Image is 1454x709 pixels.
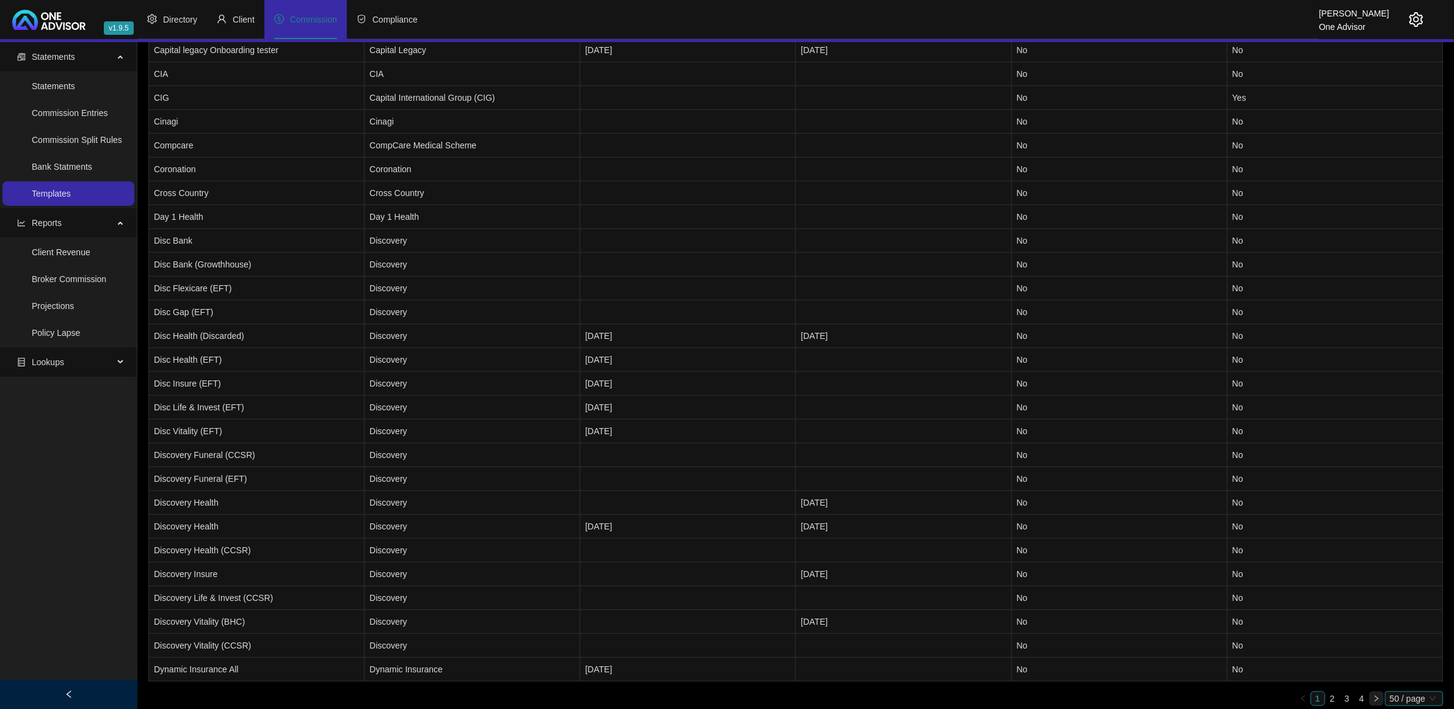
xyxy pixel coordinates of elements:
span: Discovery [369,355,407,365]
td: Disc Life & Invest (EFT) [149,396,365,420]
td: No [1227,38,1443,62]
td: No [1227,372,1443,396]
td: [DATE] [796,515,1011,539]
td: No [1227,158,1443,181]
li: 4 [1354,691,1369,706]
td: No [1012,515,1227,539]
td: Discovery Vitality (CCSR) [149,634,365,658]
td: [DATE] [796,324,1011,348]
a: Projections [32,301,74,311]
td: No [1227,181,1443,205]
td: Disc Gap (EFT) [149,300,365,324]
img: 2df55531c6924b55f21c4cf5d4484680-logo-light.svg [12,10,85,30]
td: No [1012,348,1227,372]
td: [DATE] [580,420,796,443]
td: No [1227,515,1443,539]
span: Discovery [369,379,407,388]
div: Page Size [1385,691,1443,706]
span: setting [1409,12,1423,27]
span: Client [233,15,255,24]
td: [DATE] [796,491,1011,515]
span: Coronation [369,164,412,174]
button: left [1296,691,1310,706]
span: Discovery [369,641,407,650]
td: Discovery Health (CCSR) [149,539,365,562]
td: [DATE] [796,38,1011,62]
span: Discovery [369,402,407,412]
td: No [1012,181,1227,205]
span: user [217,14,227,24]
td: No [1012,420,1227,443]
span: Discovery [369,450,407,460]
td: Cinagi [149,110,365,134]
li: Previous Page [1296,691,1310,706]
td: No [1012,229,1227,253]
span: dollar [274,14,284,24]
td: No [1012,443,1227,467]
span: setting [147,14,157,24]
td: No [1012,300,1227,324]
span: 50 / page [1390,692,1438,705]
td: No [1227,562,1443,586]
a: Statements [32,81,75,91]
td: No [1012,634,1227,658]
td: [DATE] [580,515,796,539]
td: Dynamic Insurance All [149,658,365,682]
td: No [1227,253,1443,277]
a: 4 [1355,692,1369,705]
td: No [1012,610,1227,634]
td: [DATE] [580,324,796,348]
a: Broker Commission [32,274,106,284]
td: No [1012,86,1227,110]
td: No [1012,324,1227,348]
span: Discovery [369,617,407,627]
td: Discovery Funeral (EFT) [149,467,365,491]
td: No [1227,586,1443,610]
a: Bank Statments [32,162,92,172]
td: No [1012,253,1227,277]
td: Day 1 Health [149,205,365,229]
a: Client Revenue [32,247,90,257]
span: Discovery [369,260,407,269]
span: Discovery [369,569,407,579]
span: Statements [32,52,75,62]
span: v1.9.5 [104,21,134,35]
td: Discovery Health [149,491,365,515]
td: Cross Country [149,181,365,205]
span: right [1373,695,1380,702]
span: CIA [369,69,383,79]
span: Lookups [32,357,64,367]
td: No [1227,396,1443,420]
td: Disc Bank [149,229,365,253]
span: Compliance [373,15,418,24]
a: 3 [1340,692,1354,705]
span: safety [357,14,366,24]
span: left [65,690,73,699]
td: No [1227,610,1443,634]
td: Discovery Insure [149,562,365,586]
span: Discovery [369,474,407,484]
td: No [1012,396,1227,420]
td: [DATE] [580,396,796,420]
td: No [1227,658,1443,682]
div: [PERSON_NAME] [1319,3,1389,16]
span: Reports [32,218,62,228]
span: Discovery [369,593,407,603]
span: reconciliation [17,53,26,61]
td: No [1227,300,1443,324]
button: right [1369,691,1384,706]
span: Capital International Group (CIG) [369,93,495,103]
td: No [1012,539,1227,562]
td: Compcare [149,134,365,158]
div: One Advisor [1319,16,1389,30]
span: Dynamic Insurance [369,664,443,674]
span: Discovery [369,283,407,293]
td: No [1012,38,1227,62]
td: No [1227,467,1443,491]
td: No [1227,634,1443,658]
td: No [1012,277,1227,300]
a: Templates [32,189,71,198]
td: Disc Bank (Growthhouse) [149,253,365,277]
span: left [1300,695,1307,702]
td: [DATE] [580,658,796,682]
